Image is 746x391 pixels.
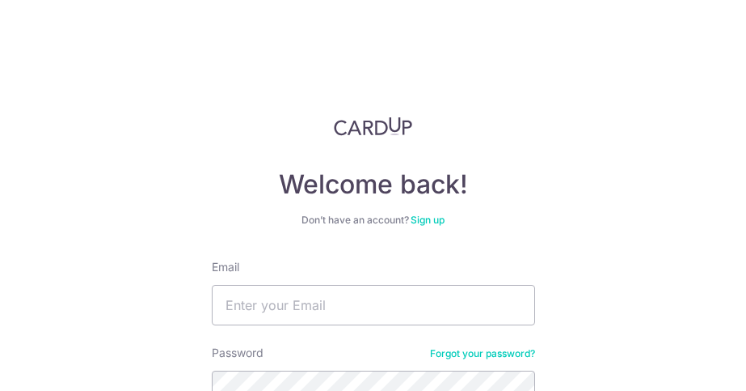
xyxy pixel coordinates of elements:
[334,117,413,136] img: CardUp Logo
[212,168,535,201] h4: Welcome back!
[212,214,535,227] div: Don’t have an account?
[430,347,535,360] a: Forgot your password?
[212,285,535,325] input: Enter your Email
[411,214,445,226] a: Sign up
[212,345,263,361] label: Password
[212,259,239,275] label: Email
